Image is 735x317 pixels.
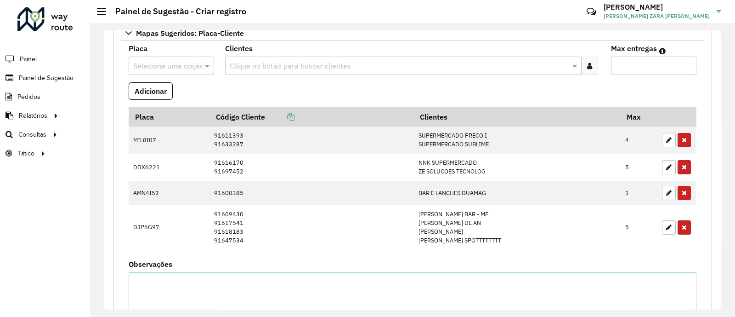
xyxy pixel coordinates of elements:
[604,12,710,20] span: [PERSON_NAME] ZARA [PERSON_NAME]
[621,181,657,205] td: 1
[209,205,413,250] td: 91609430 91617541 91618183 91647534
[621,107,657,127] th: Max
[106,6,246,17] h2: Painel de Sugestão - Criar registro
[225,43,253,54] label: Clientes
[17,149,34,158] span: Tático
[582,2,601,22] a: Contato Rápido
[129,82,173,100] button: Adicionar
[121,25,704,41] a: Mapas Sugeridos: Placa-Cliente
[209,127,413,154] td: 91611393 91633287
[413,154,620,181] td: NNK SUPERMERCADO ZE SOLUCOES TECNOLOG
[17,92,40,102] span: Pedidos
[265,112,294,121] a: Copiar
[621,127,657,154] td: 4
[413,107,620,127] th: Clientes
[604,3,710,12] h3: [PERSON_NAME]
[209,107,413,127] th: Código Cliente
[129,205,209,250] td: DJP6G97
[413,181,620,205] td: BAR E LANCHES DUAMAG
[20,54,37,64] span: Painel
[129,259,172,270] label: Observações
[18,130,46,139] span: Consultas
[19,111,47,121] span: Relatórios
[413,127,620,154] td: SUPERMERCADO PRECO I SUPERMERCADO SUBLIME
[129,181,209,205] td: AMN4I52
[621,205,657,250] td: 5
[611,43,657,54] label: Max entregas
[129,43,147,54] label: Placa
[19,73,73,83] span: Painel de Sugestão
[129,107,209,127] th: Placa
[621,154,657,181] td: 5
[136,29,244,37] span: Mapas Sugeridos: Placa-Cliente
[129,154,209,181] td: DDX6221
[209,181,413,205] td: 91600385
[129,127,209,154] td: MIL8I07
[209,154,413,181] td: 91616170 91697452
[659,47,666,55] em: Máximo de clientes que serão colocados na mesma rota com os clientes informados
[413,205,620,250] td: [PERSON_NAME] BAR - ME [PERSON_NAME] DE AN [PERSON_NAME] [PERSON_NAME] SPOTTTTTTTT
